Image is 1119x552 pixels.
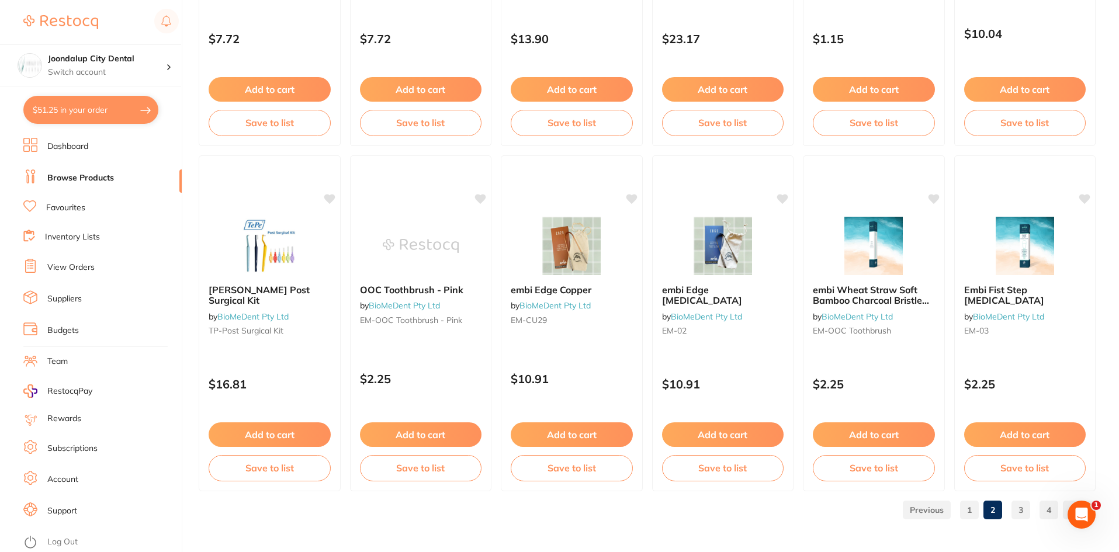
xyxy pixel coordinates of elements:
[47,536,78,548] a: Log Out
[813,422,935,447] button: Add to cart
[685,217,761,275] img: embi Edge Tongue Cleaner
[47,474,78,485] a: Account
[209,284,310,306] span: [PERSON_NAME] Post Surgical Kit
[47,413,81,425] a: Rewards
[964,422,1086,447] button: Add to cart
[48,67,166,78] p: Switch account
[964,110,1086,136] button: Save to list
[964,77,1086,102] button: Add to cart
[511,300,591,311] span: by
[47,262,95,273] a: View Orders
[47,141,88,152] a: Dashboard
[964,284,1086,306] b: Embi Fist Step Tongue Cleaner
[209,32,331,46] p: $7.72
[47,356,68,367] a: Team
[360,455,482,481] button: Save to list
[23,533,178,552] button: Log Out
[360,372,482,386] p: $2.25
[822,311,893,322] a: BioMeDent Pty Ltd
[533,217,609,275] img: embi Edge Copper
[511,284,591,296] span: embi Edge Copper
[47,293,82,305] a: Suppliers
[511,372,633,386] p: $10.91
[360,284,482,295] b: OOC Toothbrush - Pink
[813,32,935,46] p: $1.15
[209,422,331,447] button: Add to cart
[964,284,1044,306] span: Embi Fist Step [MEDICAL_DATA]
[1011,498,1030,522] a: 3
[209,311,289,322] span: by
[360,110,482,136] button: Save to list
[1068,501,1096,529] iframe: Intercom live chat
[209,110,331,136] button: Save to list
[813,77,935,102] button: Add to cart
[813,325,891,336] span: EM-OOC Toothbrush
[813,311,893,322] span: by
[813,284,935,306] b: embi Wheat Straw Soft Bamboo Charcoal Bristle Toothbrush
[360,422,482,447] button: Add to cart
[511,77,633,102] button: Add to cart
[987,217,1063,275] img: Embi Fist Step Tongue Cleaner
[662,377,784,391] p: $10.91
[511,455,633,481] button: Save to list
[23,384,92,398] a: RestocqPay
[662,422,784,447] button: Add to cart
[662,110,784,136] button: Save to list
[973,311,1044,322] a: BioMeDent Pty Ltd
[662,32,784,46] p: $23.17
[360,32,482,46] p: $7.72
[47,325,79,336] a: Budgets
[231,217,307,275] img: Tepe Post Surgical Kit
[964,325,989,336] span: EM-03
[45,231,100,243] a: Inventory Lists
[217,311,289,322] a: BioMeDent Pty Ltd
[23,384,37,398] img: RestocqPay
[960,498,979,522] a: 1
[369,300,440,311] a: BioMeDent Pty Ltd
[964,27,1086,40] p: $10.04
[813,284,929,317] span: embi Wheat Straw Soft Bamboo Charcoal Bristle Toothbrush
[511,32,633,46] p: $13.90
[836,217,912,275] img: embi Wheat Straw Soft Bamboo Charcoal Bristle Toothbrush
[662,284,784,306] b: embi Edge Tongue Cleaner
[662,325,687,336] span: EM-02
[23,96,158,124] button: $51.25 in your order
[964,377,1086,391] p: $2.25
[46,202,85,214] a: Favourites
[813,455,935,481] button: Save to list
[511,284,633,295] b: embi Edge Copper
[48,53,166,65] h4: Joondalup City Dental
[360,315,462,325] span: EM-OOC Toothbrush - Pink
[47,386,92,397] span: RestocqPay
[813,110,935,136] button: Save to list
[662,284,742,306] span: embi Edge [MEDICAL_DATA]
[209,284,331,306] b: Tepe Post Surgical Kit
[18,54,41,77] img: Joondalup City Dental
[23,15,98,29] img: Restocq Logo
[360,300,440,311] span: by
[964,311,1044,322] span: by
[360,77,482,102] button: Add to cart
[662,311,742,322] span: by
[983,498,1002,522] a: 2
[383,217,459,275] img: OOC Toothbrush - Pink
[47,443,98,454] a: Subscriptions
[209,377,331,391] p: $16.81
[23,9,98,36] a: Restocq Logo
[519,300,591,311] a: BioMeDent Pty Ltd
[511,110,633,136] button: Save to list
[209,77,331,102] button: Add to cart
[671,311,742,322] a: BioMeDent Pty Ltd
[813,377,935,391] p: $2.25
[1040,498,1058,522] a: 4
[1092,501,1101,510] span: 1
[662,455,784,481] button: Save to list
[511,422,633,447] button: Add to cart
[511,315,547,325] span: EM-CU29
[209,325,283,336] span: TP-Post Surgical Kit
[47,505,77,517] a: Support
[47,172,114,184] a: Browse Products
[662,77,784,102] button: Add to cart
[964,455,1086,481] button: Save to list
[360,284,463,296] span: OOC Toothbrush - Pink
